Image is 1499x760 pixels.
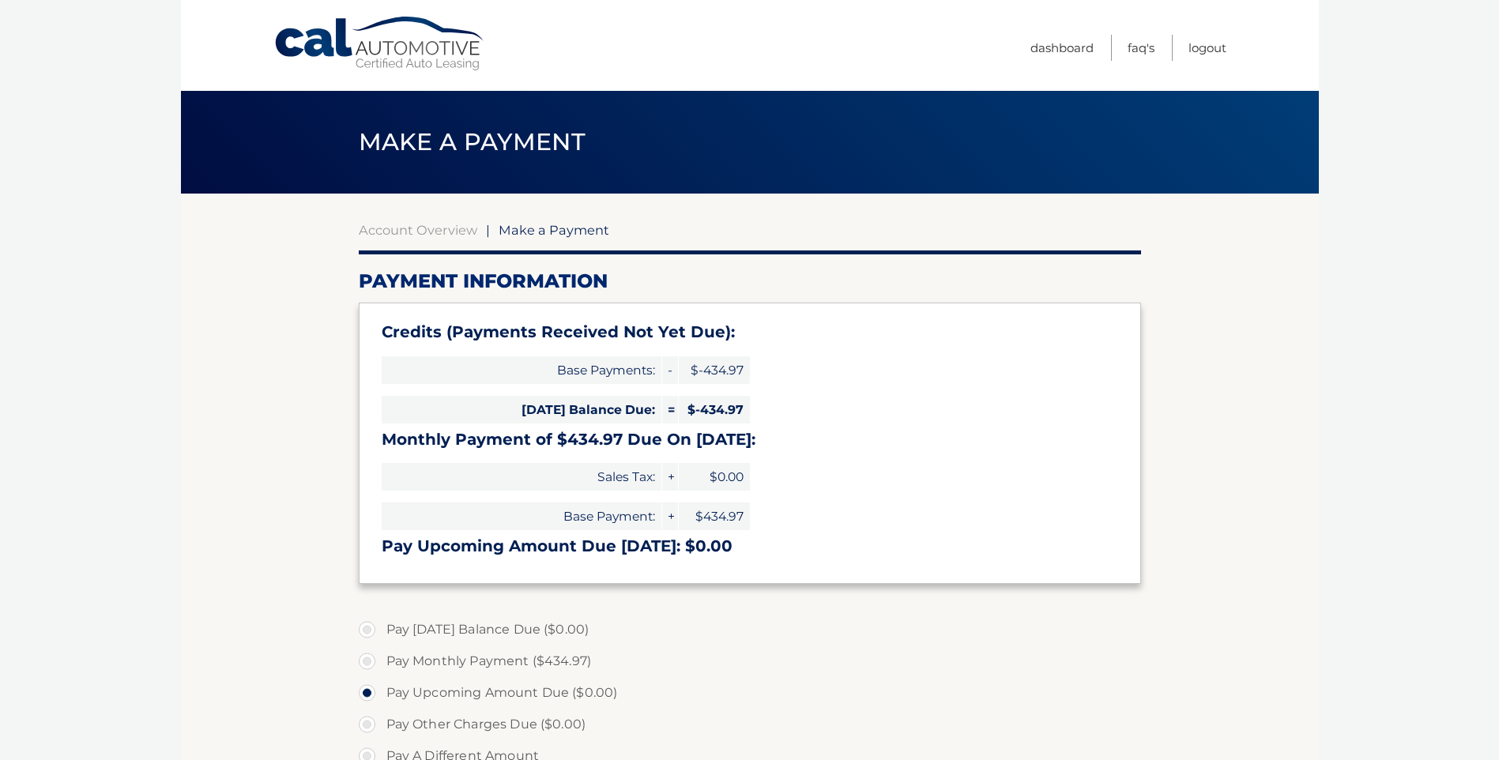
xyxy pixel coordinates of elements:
a: Account Overview [359,222,477,238]
a: FAQ's [1128,35,1154,61]
span: + [662,502,678,530]
label: Pay [DATE] Balance Due ($0.00) [359,614,1141,645]
a: Dashboard [1030,35,1094,61]
a: Cal Automotive [273,16,487,72]
span: Sales Tax: [382,463,661,491]
span: $-434.97 [679,396,750,423]
label: Pay Monthly Payment ($434.97) [359,645,1141,677]
span: Base Payments: [382,356,661,384]
span: | [486,222,490,238]
span: Make a Payment [359,127,586,156]
a: Logout [1188,35,1226,61]
h2: Payment Information [359,269,1141,293]
label: Pay Other Charges Due ($0.00) [359,709,1141,740]
h3: Credits (Payments Received Not Yet Due): [382,322,1118,342]
span: = [662,396,678,423]
span: $-434.97 [679,356,750,384]
span: $434.97 [679,502,750,530]
span: Base Payment: [382,502,661,530]
span: + [662,463,678,491]
h3: Pay Upcoming Amount Due [DATE]: $0.00 [382,536,1118,556]
span: $0.00 [679,463,750,491]
span: Make a Payment [499,222,609,238]
label: Pay Upcoming Amount Due ($0.00) [359,677,1141,709]
span: - [662,356,678,384]
span: [DATE] Balance Due: [382,396,661,423]
h3: Monthly Payment of $434.97 Due On [DATE]: [382,430,1118,450]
